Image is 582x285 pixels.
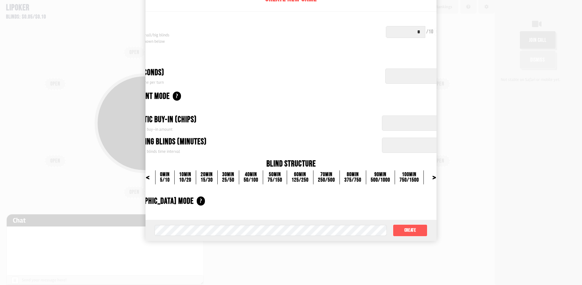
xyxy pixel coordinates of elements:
div: Automatic Buy-in (chips) [122,113,197,126]
div: 50 min [268,172,282,177]
div: 70 min [318,172,335,177]
div: 30 min [222,172,234,177]
div: 5 / 10 [160,177,170,183]
div: ? [197,196,205,206]
div: 20 min [201,172,213,177]
div: > [427,174,442,180]
div: < [140,174,155,180]
div: [DEMOGRAPHIC_DATA] Mode [115,195,194,208]
div: 90 min [371,172,390,177]
div: 10 / 20 [179,177,191,183]
div: 25 / 50 [222,177,234,183]
div: 75 / 150 [268,177,282,183]
div: 15 / 30 [201,177,213,183]
div: ? [173,92,181,101]
div: Set automatic buy-in amount [122,126,376,132]
div: Set increasing blinds time interval [122,148,376,155]
div: 50 / 100 [244,177,258,183]
div: 750 / 1500 [400,177,419,183]
div: 60 min [292,172,309,177]
div: / 10 [426,29,433,35]
div: 40 min [244,172,258,177]
div: 0 min [160,172,170,177]
div: 250 / 500 [318,177,335,183]
div: 375 / 750 [344,177,361,183]
div: Set amount of time per turn [115,79,379,85]
div: cents [436,29,449,35]
div: 100 min [400,172,419,177]
div: 500 / 1000 [371,177,390,183]
div: Increasing Blinds (minutes) [122,136,207,148]
button: Create [393,224,427,236]
div: Blind Structure [122,158,461,170]
div: 125 / 250 [292,177,309,183]
div: 80 min [344,172,361,177]
div: 10 min [179,172,191,177]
